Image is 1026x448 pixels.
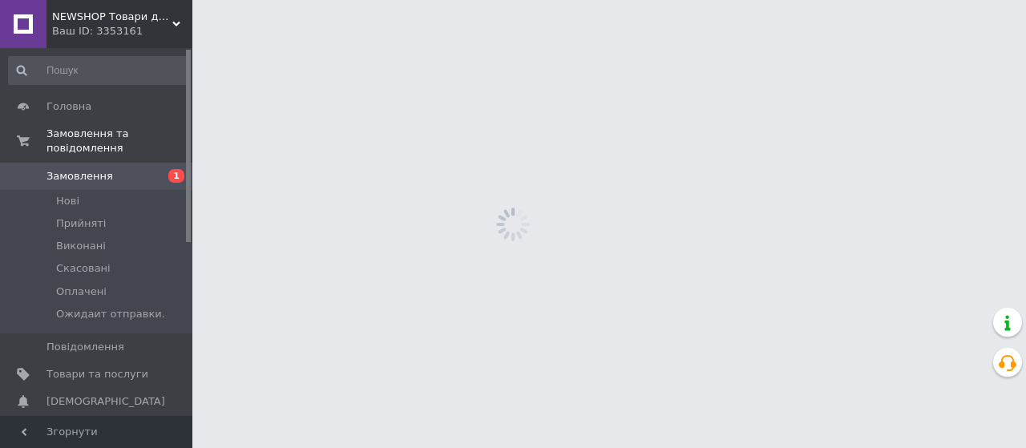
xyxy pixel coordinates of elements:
span: [DEMOGRAPHIC_DATA] [46,394,165,409]
span: Повідомлення [46,340,124,354]
span: Скасовані [56,261,111,276]
span: Нові [56,194,79,208]
span: Прийняті [56,216,106,231]
span: Замовлення та повідомлення [46,127,192,155]
span: Товари та послуги [46,367,148,381]
span: Виконані [56,239,106,253]
span: Замовлення [46,169,113,184]
input: Пошук [8,56,189,85]
span: 1 [168,169,184,183]
span: Оплачені [56,285,107,299]
span: NEWSHOP Товари для пікніку [52,10,172,24]
span: Ожидаит отправки. [56,307,165,321]
div: Ваш ID: 3353161 [52,24,192,38]
span: Головна [46,99,91,114]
